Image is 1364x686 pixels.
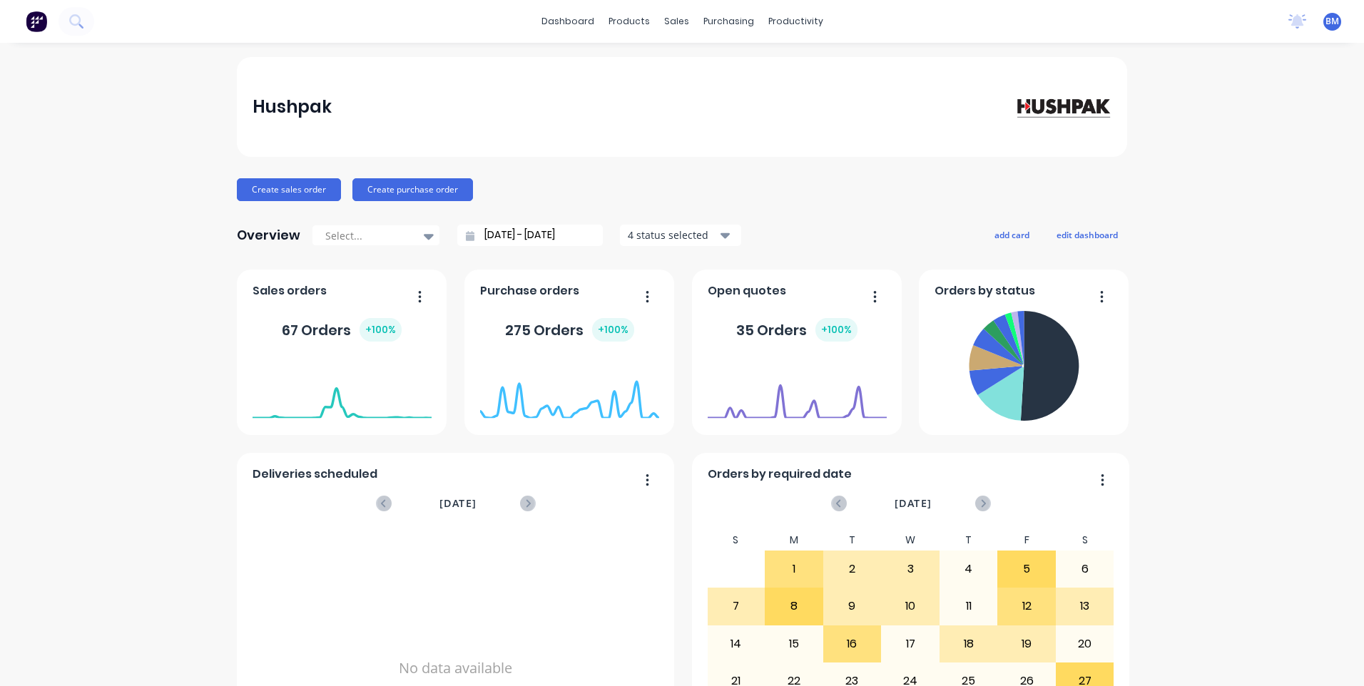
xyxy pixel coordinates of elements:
[935,282,1035,300] span: Orders by status
[824,588,881,624] div: 9
[997,530,1056,551] div: F
[237,178,341,201] button: Create sales order
[824,626,881,662] div: 16
[282,318,402,342] div: 67 Orders
[940,626,997,662] div: 18
[439,496,477,511] span: [DATE]
[940,551,997,587] div: 4
[26,11,47,32] img: Factory
[765,588,823,624] div: 8
[237,221,300,250] div: Overview
[505,318,634,342] div: 275 Orders
[998,588,1055,624] div: 12
[1325,15,1339,28] span: BM
[1057,588,1114,624] div: 13
[815,318,857,342] div: + 100 %
[708,588,765,624] div: 7
[895,496,932,511] span: [DATE]
[1057,551,1114,587] div: 6
[628,227,718,242] div: 4 status selected
[823,530,882,551] div: T
[253,466,377,483] span: Deliveries scheduled
[765,551,823,587] div: 1
[1056,530,1114,551] div: S
[620,225,741,246] button: 4 status selected
[765,626,823,662] div: 15
[253,93,332,121] div: Hushpak
[480,282,579,300] span: Purchase orders
[940,530,998,551] div: T
[696,11,761,32] div: purchasing
[998,551,1055,587] div: 5
[253,282,327,300] span: Sales orders
[708,626,765,662] div: 14
[534,11,601,32] a: dashboard
[882,588,939,624] div: 10
[761,11,830,32] div: productivity
[601,11,657,32] div: products
[1012,94,1111,119] img: Hushpak
[592,318,634,342] div: + 100 %
[360,318,402,342] div: + 100 %
[657,11,696,32] div: sales
[882,626,939,662] div: 17
[882,551,939,587] div: 3
[707,530,765,551] div: S
[1057,626,1114,662] div: 20
[824,551,881,587] div: 2
[881,530,940,551] div: W
[765,530,823,551] div: M
[352,178,473,201] button: Create purchase order
[736,318,857,342] div: 35 Orders
[1047,225,1127,244] button: edit dashboard
[940,588,997,624] div: 11
[985,225,1039,244] button: add card
[708,282,786,300] span: Open quotes
[998,626,1055,662] div: 19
